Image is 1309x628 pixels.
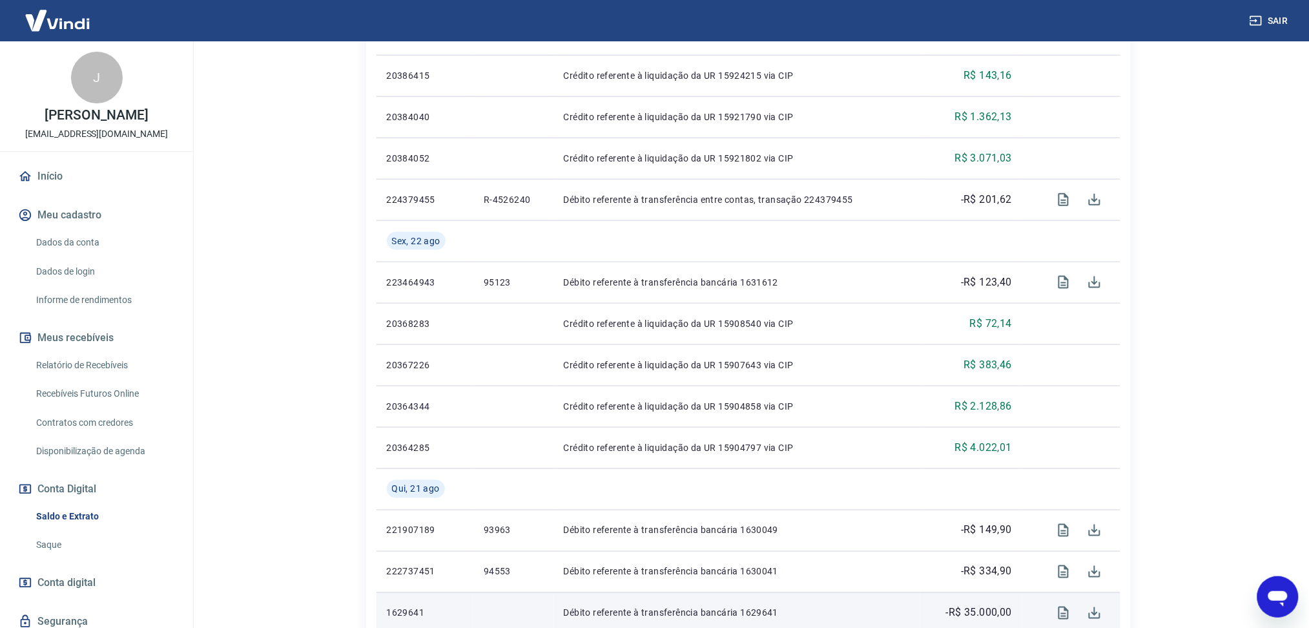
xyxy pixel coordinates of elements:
[564,441,910,454] p: Crédito referente à liquidação da UR 15904797 via CIP
[1048,556,1079,587] span: Visualizar
[1257,576,1299,618] iframe: Botão para abrir a janela de mensagens
[564,69,910,82] p: Crédito referente à liquidação da UR 15924215 via CIP
[1048,267,1079,298] span: Visualizar
[564,317,910,330] p: Crédito referente à liquidação da UR 15908540 via CIP
[484,565,543,578] p: 94553
[564,110,910,123] p: Crédito referente à liquidação da UR 15921790 via CIP
[45,109,148,122] p: [PERSON_NAME]
[15,1,99,40] img: Vindi
[387,152,464,165] p: 20384052
[31,438,178,465] a: Disponibilização de agenda
[387,565,464,578] p: 222737451
[15,162,178,191] a: Início
[387,193,464,206] p: 224379455
[564,152,910,165] p: Crédito referente à liquidação da UR 15921802 via CIP
[31,381,178,407] a: Recebíveis Futuros Online
[946,605,1012,621] p: -R$ 35.000,00
[392,483,440,496] span: Qui, 21 ago
[15,324,178,352] button: Meus recebíveis
[31,229,178,256] a: Dados da conta
[1247,9,1294,33] button: Sair
[387,276,464,289] p: 223464943
[387,110,464,123] p: 20384040
[964,68,1013,83] p: R$ 143,16
[564,524,910,537] p: Débito referente à transferência bancária 1630049
[1079,556,1110,587] span: Download
[564,607,910,620] p: Débito referente à transferência bancária 1629641
[955,151,1012,166] p: R$ 3.071,03
[37,574,96,592] span: Conta digital
[15,569,178,597] a: Conta digital
[15,201,178,229] button: Meu cadastro
[31,503,178,530] a: Saldo e Extrato
[1079,515,1110,546] span: Download
[31,287,178,313] a: Informe de rendimentos
[955,109,1012,125] p: R$ 1.362,13
[1079,184,1110,215] span: Download
[1048,515,1079,546] span: Visualizar
[387,441,464,454] p: 20364285
[961,523,1012,538] p: -R$ 149,90
[564,400,910,413] p: Crédito referente à liquidação da UR 15904858 via CIP
[392,235,440,247] span: Sex, 22 ago
[387,317,464,330] p: 20368283
[564,193,910,206] p: Débito referente à transferência entre contas, transação 224379455
[31,352,178,379] a: Relatório de Recebíveis
[71,52,123,103] div: J
[970,316,1012,331] p: R$ 72,14
[25,127,168,141] p: [EMAIL_ADDRESS][DOMAIN_NAME]
[31,258,178,285] a: Dados de login
[387,524,464,537] p: 221907189
[484,524,543,537] p: 93963
[387,400,464,413] p: 20364344
[564,276,910,289] p: Débito referente à transferência bancária 1631612
[564,565,910,578] p: Débito referente à transferência bancária 1630041
[964,357,1013,373] p: R$ 383,46
[961,192,1012,207] p: -R$ 201,62
[31,532,178,558] a: Saque
[955,440,1012,455] p: R$ 4.022,01
[387,607,464,620] p: 1629641
[961,275,1012,290] p: -R$ 123,40
[15,475,178,503] button: Conta Digital
[387,359,464,372] p: 20367226
[1048,184,1079,215] span: Visualizar
[961,564,1012,580] p: -R$ 334,90
[31,410,178,436] a: Contratos com credores
[484,193,543,206] p: R-4526240
[387,69,464,82] p: 20386415
[564,359,910,372] p: Crédito referente à liquidação da UR 15907643 via CIP
[955,399,1012,414] p: R$ 2.128,86
[484,276,543,289] p: 95123
[1079,267,1110,298] span: Download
